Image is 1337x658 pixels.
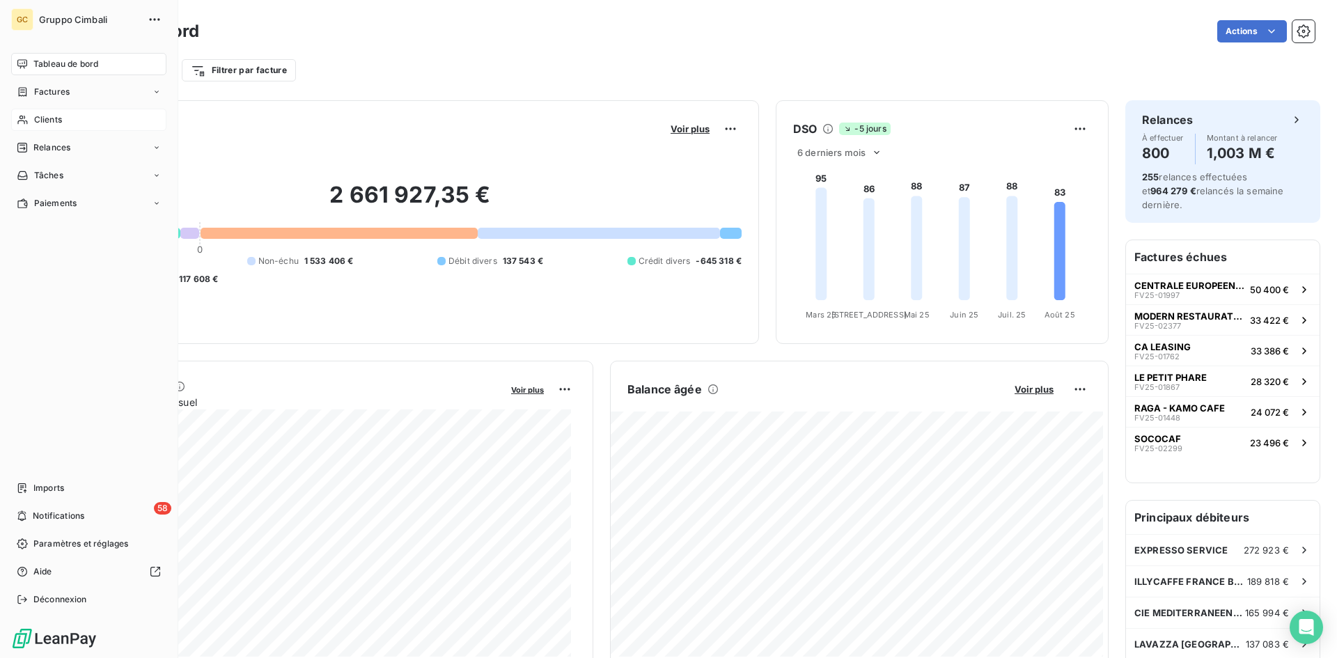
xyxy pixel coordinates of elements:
[1126,274,1320,304] button: CENTRALE EUROPEENNE DE DISTRIBUTION - C10FV25-0199750 400 €
[448,255,497,267] span: Débit divers
[503,255,543,267] span: 137 543 €
[511,385,544,395] span: Voir plus
[1207,134,1278,142] span: Montant à relancer
[507,383,548,395] button: Voir plus
[1250,437,1289,448] span: 23 496 €
[904,310,930,320] tspan: Mai 25
[33,482,64,494] span: Imports
[1142,134,1184,142] span: À effectuer
[1142,171,1284,210] span: relances effectuées et relancés la semaine dernière.
[671,123,710,134] span: Voir plus
[831,310,907,320] tspan: [STREET_ADDRESS]
[1126,366,1320,396] button: LE PETIT PHAREFV25-0186728 320 €
[950,310,978,320] tspan: Juin 25
[34,169,63,182] span: Tâches
[258,255,299,267] span: Non-échu
[11,136,166,159] a: Relances
[1250,315,1289,326] span: 33 422 €
[1251,376,1289,387] span: 28 320 €
[1244,545,1289,556] span: 272 923 €
[1134,383,1180,391] span: FV25-01867
[1045,310,1075,320] tspan: Août 25
[1134,341,1191,352] span: CA LEASING
[11,109,166,131] a: Clients
[1134,352,1180,361] span: FV25-01762
[304,255,354,267] span: 1 533 406 €
[1134,639,1246,650] span: LAVAZZA [GEOGRAPHIC_DATA]
[175,273,219,285] span: -117 608 €
[33,58,98,70] span: Tableau de bord
[797,147,866,158] span: 6 derniers mois
[696,255,742,267] span: -645 318 €
[197,244,203,255] span: 0
[11,81,166,103] a: Factures
[33,510,84,522] span: Notifications
[1126,304,1320,335] button: MODERN RESTAURATION GESTIONFV25-0237733 422 €
[1126,240,1320,274] h6: Factures échues
[1250,284,1289,295] span: 50 400 €
[1010,383,1058,395] button: Voir plus
[1134,291,1180,299] span: FV25-01997
[33,565,52,578] span: Aide
[1126,501,1320,534] h6: Principaux débiteurs
[839,123,890,135] span: -5 jours
[1126,396,1320,427] button: RAGA - KAMO CAFEFV25-0144824 072 €
[33,141,70,154] span: Relances
[1150,185,1196,196] span: 964 279 €
[998,310,1026,320] tspan: Juil. 25
[627,381,702,398] h6: Balance âgée
[11,8,33,31] div: GC
[793,120,817,137] h6: DSO
[11,561,166,583] a: Aide
[1126,335,1320,366] button: CA LEASINGFV25-0176233 386 €
[1134,576,1247,587] span: ILLYCAFFE FRANCE BELUX
[1245,607,1289,618] span: 165 994 €
[1251,345,1289,357] span: 33 386 €
[1134,414,1180,422] span: FV25-01448
[34,113,62,126] span: Clients
[806,310,836,320] tspan: Mars 25
[79,395,501,409] span: Chiffre d'affaires mensuel
[1142,142,1184,164] h4: 800
[33,593,87,606] span: Déconnexion
[1134,280,1244,291] span: CENTRALE EUROPEENNE DE DISTRIBUTION - C10
[1246,639,1289,650] span: 137 083 €
[79,181,742,223] h2: 2 661 927,35 €
[1134,545,1228,556] span: EXPRESSO SERVICE
[11,192,166,214] a: Paiements
[1142,111,1193,128] h6: Relances
[1247,576,1289,587] span: 189 818 €
[1134,444,1182,453] span: FV25-02299
[1134,372,1207,383] span: LE PETIT PHARE
[11,627,97,650] img: Logo LeanPay
[1126,427,1320,457] button: SOCOCAFFV25-0229923 496 €
[34,86,70,98] span: Factures
[33,538,128,550] span: Paramètres et réglages
[1142,171,1159,182] span: 255
[11,477,166,499] a: Imports
[1134,322,1181,330] span: FV25-02377
[11,53,166,75] a: Tableau de bord
[1251,407,1289,418] span: 24 072 €
[11,533,166,555] a: Paramètres et réglages
[1134,433,1181,444] span: SOCOCAF
[154,502,171,515] span: 58
[1134,402,1225,414] span: RAGA - KAMO CAFE
[39,14,139,25] span: Gruppo Cimbali
[1015,384,1054,395] span: Voir plus
[1207,142,1278,164] h4: 1,003 M €
[182,59,296,81] button: Filtrer par facture
[1290,611,1323,644] div: Open Intercom Messenger
[1217,20,1287,42] button: Actions
[34,197,77,210] span: Paiements
[639,255,691,267] span: Crédit divers
[1134,311,1244,322] span: MODERN RESTAURATION GESTION
[666,123,714,135] button: Voir plus
[11,164,166,187] a: Tâches
[1134,607,1245,618] span: CIE MEDITERRANEENNE DES CAFES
